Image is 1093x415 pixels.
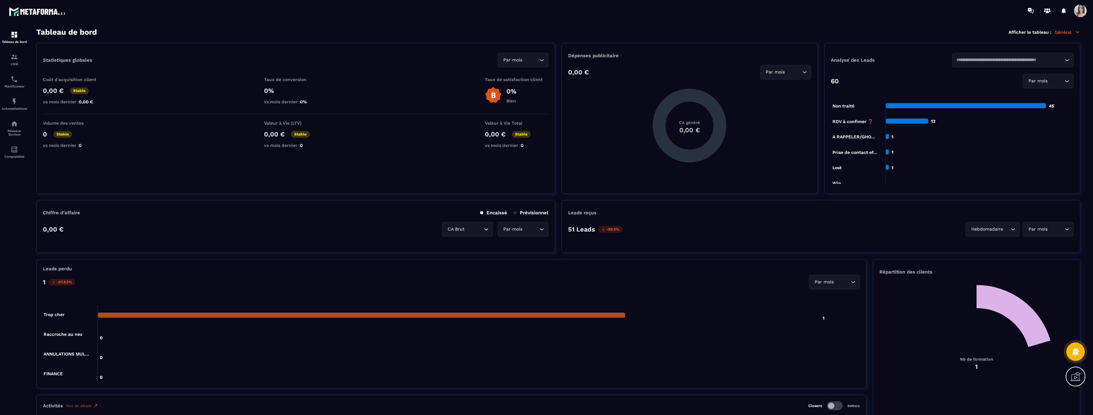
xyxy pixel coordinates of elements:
p: Activités [43,403,63,409]
div: Search for option [966,222,1020,237]
p: 0,00 € [43,225,64,233]
p: Coût d'acquisition client [43,77,106,82]
p: Bien [506,98,516,103]
p: Stable [70,87,89,94]
tspan: Win [832,181,841,186]
p: Afficher le tableau : [1008,30,1051,35]
div: Search for option [1023,74,1074,88]
tspan: Raccroche au nez [44,332,82,337]
div: Search for option [952,53,1074,67]
p: 1 [43,278,45,286]
span: 0 [521,143,524,148]
img: logo [9,6,66,17]
p: Prévisionnel [513,210,548,216]
a: formationformationTableau de bord [2,26,27,48]
p: 51 Leads [568,225,595,233]
p: Réseaux Sociaux [2,129,27,136]
p: vs mois dernier : [264,143,328,148]
img: narrow-up-right-o.6b7c60e2.svg [93,403,98,408]
span: Par mois [502,57,524,64]
p: -99.5% [598,226,622,233]
input: Search for option [1049,78,1063,85]
p: Stable [512,131,531,138]
a: social-networksocial-networkRéseaux Sociaux [2,115,27,141]
img: accountant [10,146,18,153]
span: 0 [79,143,82,148]
p: Leads perdu [43,266,72,272]
input: Search for option [1049,226,1063,233]
tspan: Trop cher [44,312,64,317]
tspan: RDV à confimer ❓ [832,119,873,124]
p: vs mois dernier : [485,143,548,148]
p: Chiffre d’affaire [43,210,80,216]
h3: Tableau de bord [36,28,97,37]
img: social-network [10,120,18,128]
span: 0 [300,143,303,148]
input: Search for option [786,69,801,76]
tspan: FINANCE [44,371,63,376]
p: Taux de satisfaction client [485,77,548,82]
input: Search for option [524,57,538,64]
p: Setters [847,404,860,408]
p: Stable [53,131,72,138]
span: Par mois [813,279,835,286]
span: Par mois [1027,78,1049,85]
img: automations [10,98,18,105]
p: CRM [2,62,27,66]
p: 0,00 € [568,68,589,76]
input: Search for option [524,226,538,233]
span: 0% [300,99,307,104]
img: formation [10,53,18,61]
p: Encaissé [480,210,507,216]
p: 0% [506,87,516,95]
span: Par mois [764,69,786,76]
p: Répartition des clients [879,269,1074,275]
p: Volume des ventes [43,121,106,126]
p: Comptabilité [2,155,27,158]
p: Planificateur [2,85,27,88]
p: Closers [808,404,822,408]
p: vs mois dernier : [264,99,328,104]
p: 0,00 € [43,87,64,94]
tspan: Lost [832,165,842,170]
p: 60 [831,77,839,85]
span: Hebdomadaire [970,226,1004,233]
p: 0% [264,87,328,94]
p: Tableau de bord [2,40,27,44]
p: Valeur à Vie (LTV) [264,121,328,126]
tspan: Prise de contact ef... [832,150,877,155]
div: Search for option [1023,222,1074,237]
input: Search for option [835,279,849,286]
p: Taux de conversion [264,77,328,82]
tspan: Non traité [832,103,854,108]
tspan: ANNULATIONS MUL... [44,351,89,356]
div: Search for option [809,275,860,289]
p: 0,00 € [264,130,285,138]
tspan: A RAPPELER/GHO... [832,134,875,139]
a: formationformationCRM [2,48,27,71]
p: 0,00 € [485,130,506,138]
img: scheduler [10,75,18,83]
p: -97.83% [49,279,75,286]
a: schedulerschedulerPlanificateur [2,71,27,93]
p: Analyse des Leads [831,57,952,63]
p: vs mois dernier : [43,143,106,148]
a: Plus de détails [66,403,98,408]
a: automationsautomationsAutomatisations [2,93,27,115]
img: b-badge-o.b3b20ee6.svg [485,87,502,104]
p: Automatisations [2,107,27,110]
p: Valeur à Vie Total [485,121,548,126]
span: Par mois [502,226,524,233]
p: Dépenses publicitaire [568,53,811,59]
div: Search for option [760,65,811,80]
p: Leads reçus [568,210,596,216]
div: Search for option [442,222,493,237]
p: Statistiques globales [43,57,92,63]
p: Stable [291,131,310,138]
span: 0,00 € [79,99,93,104]
input: Search for option [956,57,1063,64]
input: Search for option [466,226,482,233]
div: Search for option [498,53,548,67]
div: Search for option [498,222,548,237]
span: CA Brut [446,226,466,233]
